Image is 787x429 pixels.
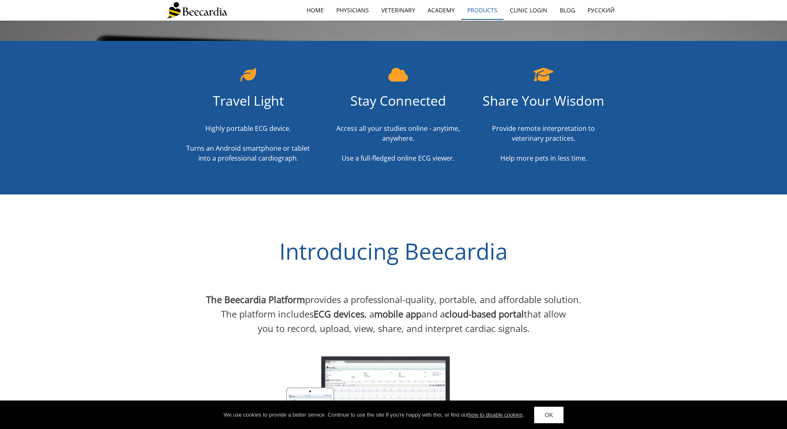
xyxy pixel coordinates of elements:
[279,236,508,266] span: Introducing Beecardia
[468,412,523,418] a: how to disable cookies
[534,407,563,423] a: OK
[221,308,566,320] span: The platform includes , a and a that allow
[223,411,524,419] div: We use cookies to provide a better service. Continue to use the site If you're happy with this, o...
[554,1,581,20] a: Blog
[206,293,305,306] span: The Beecardia Platform
[445,308,524,320] span: cloud-based portal
[500,154,587,163] span: Help more pets in less time.
[421,1,461,20] a: Academy
[206,293,581,306] span: provides a professional-quality, portable, and affordable solution.
[336,124,460,143] span: Access all your studies online - anytime, anywhere.
[213,92,284,109] span: Travel Light
[190,144,310,163] span: urns an Android smartphone or tablet into a professional cardiograph.
[300,1,330,20] a: home
[314,308,364,320] span: ECG devices
[205,124,291,133] span: Highly portable ECG device.
[374,308,421,320] span: mobile app
[492,124,595,143] span: Provide remote interpretation to veterinary practices.
[504,1,554,20] a: Clinic Login
[581,1,621,20] a: Русский
[483,92,604,109] span: Share Your Wisdom
[461,1,504,20] a: Products
[330,1,375,20] a: Physicians
[258,322,530,334] span: you to record, upload, view, share, and interpret cardiac signals.
[342,154,454,163] span: Use a full-fledged online ECG viewer.
[186,144,190,153] span: T
[350,92,446,109] span: Stay Connected
[375,1,421,20] a: Veterinary
[166,2,227,19] img: Beecardia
